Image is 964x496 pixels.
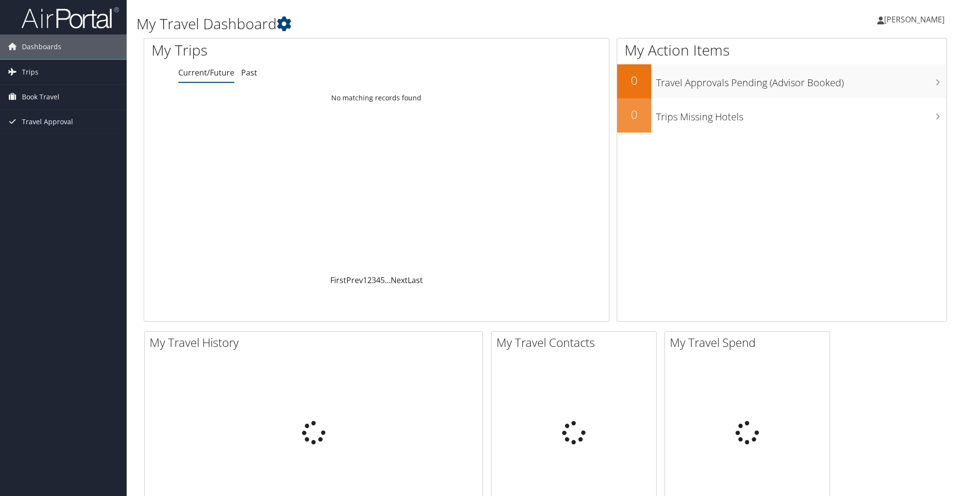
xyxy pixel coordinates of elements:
[136,14,681,34] h1: My Travel Dashboard
[241,67,257,78] a: Past
[367,275,372,286] a: 2
[877,5,954,34] a: [PERSON_NAME]
[21,6,119,29] img: airportal-logo.png
[22,35,61,59] span: Dashboards
[408,275,423,286] a: Last
[330,275,346,286] a: First
[150,334,482,351] h2: My Travel History
[372,275,376,286] a: 3
[656,71,946,90] h3: Travel Approvals Pending (Advisor Booked)
[22,110,73,134] span: Travel Approval
[376,275,380,286] a: 4
[391,275,408,286] a: Next
[617,72,651,89] h2: 0
[178,67,234,78] a: Current/Future
[346,275,363,286] a: Prev
[22,85,59,109] span: Book Travel
[151,40,408,60] h1: My Trips
[144,89,609,107] td: No matching records found
[656,105,946,124] h3: Trips Missing Hotels
[380,275,385,286] a: 5
[617,40,946,60] h1: My Action Items
[617,64,946,98] a: 0Travel Approvals Pending (Advisor Booked)
[363,275,367,286] a: 1
[670,334,830,351] h2: My Travel Spend
[617,106,651,123] h2: 0
[385,275,391,286] span: …
[617,98,946,133] a: 0Trips Missing Hotels
[22,60,38,84] span: Trips
[496,334,656,351] h2: My Travel Contacts
[884,14,945,25] span: [PERSON_NAME]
